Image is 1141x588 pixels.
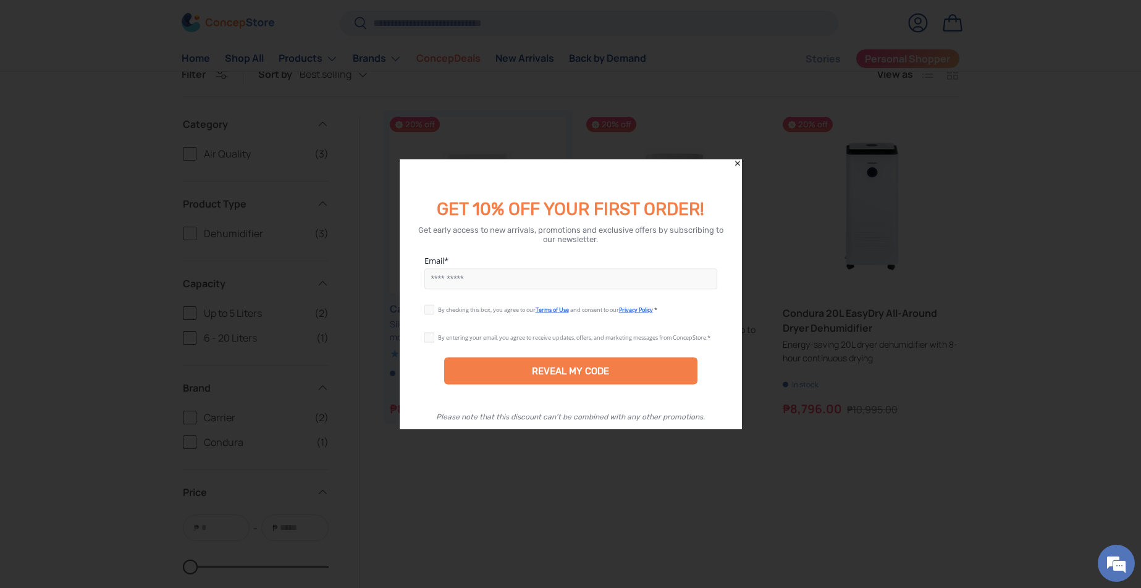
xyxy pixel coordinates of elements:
[570,306,619,314] span: and consent to our
[64,69,208,85] div: Chat with us now
[733,159,742,168] div: Close
[536,306,569,314] a: Terms of Use
[415,225,727,244] div: Get early access to new arrivals, promotions and exclusive offers by subscribing to our newsletter.
[6,337,235,380] textarea: Type your message and hit 'Enter'
[436,413,705,421] div: Please note that this discount can’t be combined with any other promotions.
[444,358,697,385] div: REVEAL MY CODE
[619,306,653,314] a: Privacy Policy
[424,255,717,266] label: Email
[203,6,232,36] div: Minimize live chat window
[437,199,704,219] span: GET 10% OFF YOUR FIRST ORDER!
[438,334,710,342] div: By entering your email, you agree to receive updates, offers, and marketing messages from ConcepS...
[438,306,536,314] span: By checking this box, you agree to our
[72,156,171,280] span: We're online!
[532,366,609,377] div: REVEAL MY CODE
